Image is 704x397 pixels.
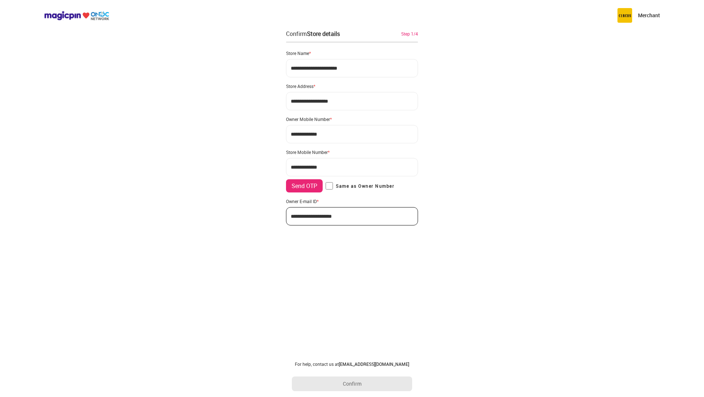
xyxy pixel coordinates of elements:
input: Same as Owner Number [326,182,333,190]
a: [EMAIL_ADDRESS][DOMAIN_NAME] [339,361,409,367]
label: Same as Owner Number [326,182,394,190]
div: Store Mobile Number [286,149,418,155]
div: Owner E-mail ID [286,198,418,204]
div: Store details [307,30,340,38]
div: Store Address [286,83,418,89]
button: Send OTP [286,179,323,192]
div: Owner Mobile Number [286,116,418,122]
div: Store Name [286,50,418,56]
div: Confirm [286,29,340,38]
div: For help, contact us at [292,361,412,367]
div: Step 1/4 [401,30,418,37]
button: Confirm [292,376,412,391]
img: circus.b677b59b.png [617,8,632,23]
img: ondc-logo-new-small.8a59708e.svg [44,11,109,21]
p: Merchant [638,12,660,19]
